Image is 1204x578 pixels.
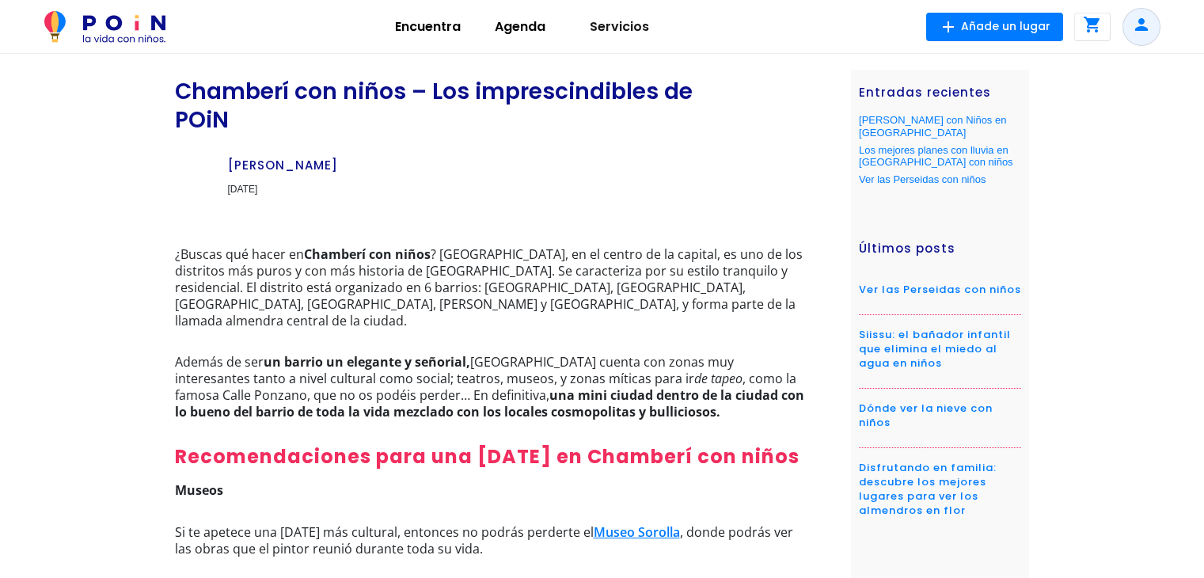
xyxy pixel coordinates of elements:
p: Encuentra [379,17,477,36]
strong: Museos [175,481,223,499]
button: Añade un lugar [926,13,1063,41]
a: Dónde ver la nieve con niños [859,401,993,430]
a: Museo Sorolla [594,523,680,541]
a: [PERSON_NAME] con Niños en [GEOGRAPHIC_DATA] [859,114,1006,139]
a: Ver las Perseidas con niños [859,282,1021,297]
h4: Entradas recientes [859,86,1021,108]
h4: Últimos posts [859,241,1021,264]
div: [DATE] [228,187,466,192]
p: Agenda [477,17,564,36]
strong: Recomendaciones para una [DATE] en Chamberí con niños [175,443,800,470]
a: Disfrutando en familia: descubre los mejores lugares para ver los almendros en flor [859,460,997,518]
i: add [939,17,958,36]
strong: un barrio un elegante y señorial, [264,353,470,371]
em: de tapeo [694,370,743,387]
p: Si te apetece una [DATE] más cultural, entonces no podrás perderte el , donde podrás ver las obra... [175,524,804,570]
a: Ver las Perseidas con niños [859,173,986,185]
span: Añade un lugar [961,18,1050,34]
a: Siissu: el bañador infantil que elimina el miedo al agua en niños [859,327,1011,371]
span: [PERSON_NAME] [228,157,338,173]
i: shopping_cart [1083,15,1102,34]
div: Chamberí con niños – Los imprescindibles de POiN [175,78,729,135]
img: POiN_logo [44,11,165,43]
strong: Chamberí con niños [304,245,431,263]
a: Los mejores planes con lluvia en [GEOGRAPHIC_DATA] con niños [859,144,1013,169]
i: person [1132,15,1151,34]
p: Servicios [564,17,675,36]
p: ¿Buscas qué hacer en ? [GEOGRAPHIC_DATA], en el centro de la capital, es uno de los distritos más... [175,246,804,341]
strong: una mini ciudad dentro de la ciudad con lo bueno del barrio de toda la vida mezclado con los loca... [175,386,804,420]
p: Además de ser [GEOGRAPHIC_DATA] cuenta con zonas muy interesantes tanto a nivel cultural como soc... [175,354,804,432]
